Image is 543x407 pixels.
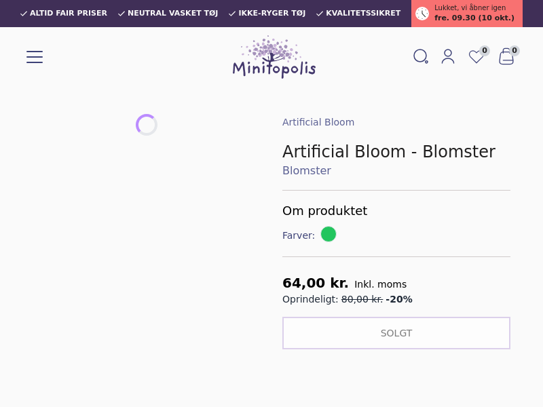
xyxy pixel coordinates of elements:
span: Neutral vasket tøj [128,9,219,18]
button: Solgt [282,317,510,349]
a: Artificial Bloom [282,117,354,128]
h1: Artificial Bloom - Blomster [282,141,510,163]
p: -20% [386,292,412,306]
h5: Om produktet [282,201,510,220]
span: fre. 09.30 (10 okt.) [434,13,514,24]
span: Kvalitetssikret [326,9,400,18]
a: Blomster [282,163,510,179]
img: Minitopolis logo [233,35,316,79]
span: Altid fair priser [30,9,107,18]
span: Ikke-ryger tøj [238,9,305,18]
a: 0 [462,44,491,70]
span: 0 [509,45,520,56]
a: Mit Minitopolis login [434,45,462,69]
span: Lukket, vi åbner igen [434,3,506,13]
p: Oprindeligt: [282,292,339,306]
span: 0 [479,45,490,56]
span: Inkl. moms [354,279,407,290]
button: 0 [491,44,521,70]
span: 64,00 kr. [282,275,349,291]
span: Solgt [381,328,413,338]
span: Farver: [282,229,318,242]
span: 80,00 kr. [341,294,383,305]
